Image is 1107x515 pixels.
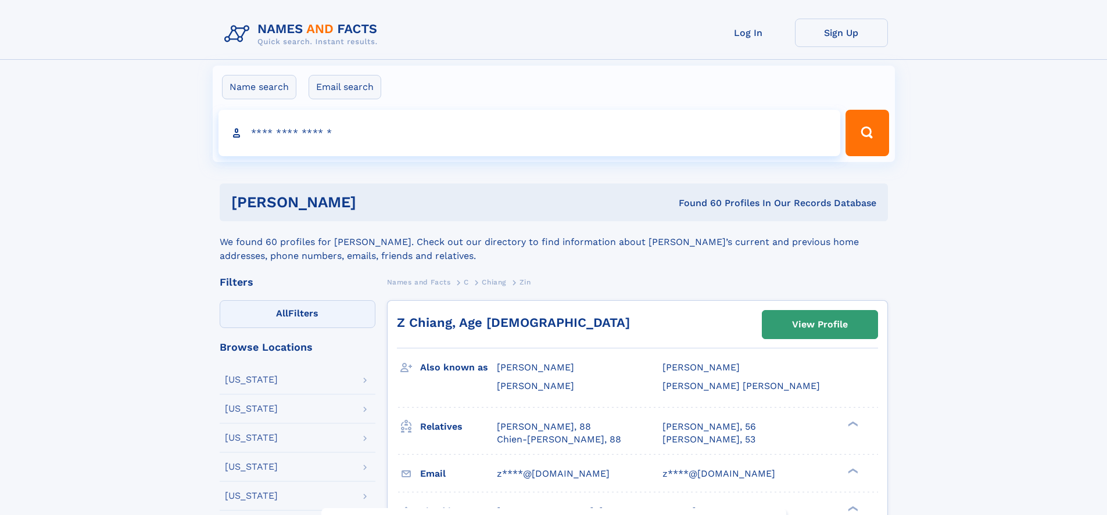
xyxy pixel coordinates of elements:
img: Logo Names and Facts [220,19,387,50]
span: [PERSON_NAME] [PERSON_NAME] [662,380,820,391]
div: [US_STATE] [225,462,278,471]
div: View Profile [792,311,848,338]
div: [US_STATE] [225,404,278,413]
span: [PERSON_NAME] [497,380,574,391]
div: Browse Locations [220,342,375,352]
a: Sign Up [795,19,888,47]
div: Filters [220,277,375,287]
label: Email search [309,75,381,99]
a: Z Chiang, Age [DEMOGRAPHIC_DATA] [397,315,630,330]
input: search input [218,110,841,156]
a: [PERSON_NAME], 53 [662,433,755,446]
div: We found 60 profiles for [PERSON_NAME]. Check out our directory to find information about [PERSON... [220,221,888,263]
a: [PERSON_NAME], 88 [497,420,591,433]
label: Filters [220,300,375,328]
span: Chiang [482,278,506,286]
span: [PERSON_NAME] [662,362,740,373]
span: Zin [520,278,531,286]
h3: Relatives [420,417,497,437]
a: Names and Facts [387,275,451,289]
div: ❯ [845,467,859,474]
a: View Profile [762,311,877,338]
span: All [276,308,288,319]
div: ❯ [845,420,859,427]
a: Log In [702,19,795,47]
h3: Email [420,464,497,484]
a: Chiang [482,275,506,289]
span: [PERSON_NAME] [497,362,574,373]
h3: Also known as [420,358,497,377]
a: Chien-[PERSON_NAME], 88 [497,433,621,446]
a: C [464,275,469,289]
h1: [PERSON_NAME] [231,195,518,210]
div: [US_STATE] [225,375,278,384]
label: Name search [222,75,296,99]
button: Search Button [846,110,889,156]
span: C [464,278,469,286]
div: [US_STATE] [225,491,278,500]
div: ❯ [845,505,859,512]
a: [PERSON_NAME], 56 [662,420,756,433]
div: Found 60 Profiles In Our Records Database [517,197,876,210]
div: [US_STATE] [225,433,278,442]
